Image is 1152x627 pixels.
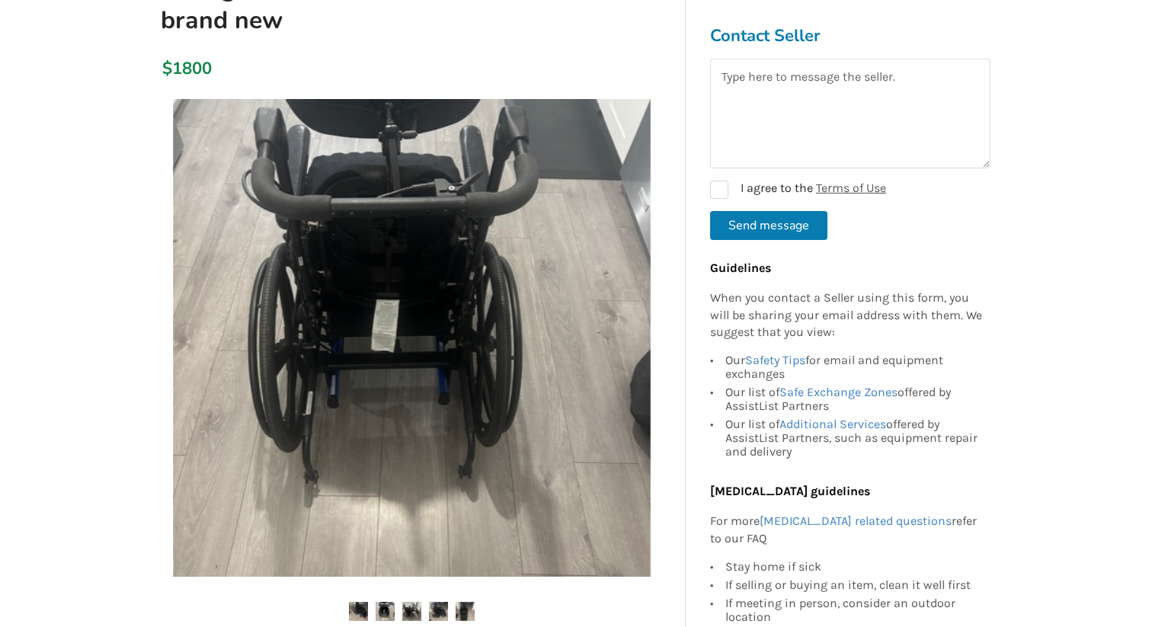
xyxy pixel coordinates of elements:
[725,560,983,576] div: Stay home if sick
[725,384,983,416] div: Our list of offered by AssistList Partners
[710,181,886,199] label: I agree to the
[725,416,983,459] div: Our list of offered by AssistList Partners, such as equipment repair and delivery
[456,602,475,621] img: tilting wheelchair almost brand new -wheelchair-mobility-maple ridge-assistlist-listing
[710,290,983,342] p: When you contact a Seller using this form, you will be sharing your email address with them. We s...
[725,354,983,384] div: Our for email and equipment exchanges
[349,602,368,621] img: tilting wheelchair almost brand new -wheelchair-mobility-maple ridge-assistlist-listing
[710,513,983,548] p: For more refer to our FAQ
[725,594,983,626] div: If meeting in person, consider an outdoor location
[162,58,171,79] div: $1800
[725,576,983,594] div: If selling or buying an item, clean it well first
[816,181,886,195] a: Terms of Use
[710,211,827,240] button: Send message
[710,261,771,275] b: Guidelines
[710,25,990,46] h3: Contact Seller
[745,353,805,368] a: Safety Tips
[376,602,395,621] img: tilting wheelchair almost brand new -wheelchair-mobility-maple ridge-assistlist-listing
[779,385,898,400] a: Safe Exchange Zones
[429,602,448,621] img: tilting wheelchair almost brand new -wheelchair-mobility-maple ridge-assistlist-listing
[710,485,870,499] b: [MEDICAL_DATA] guidelines
[402,602,421,621] img: tilting wheelchair almost brand new -wheelchair-mobility-maple ridge-assistlist-listing
[779,417,886,432] a: Additional Services
[760,513,952,528] a: [MEDICAL_DATA] related questions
